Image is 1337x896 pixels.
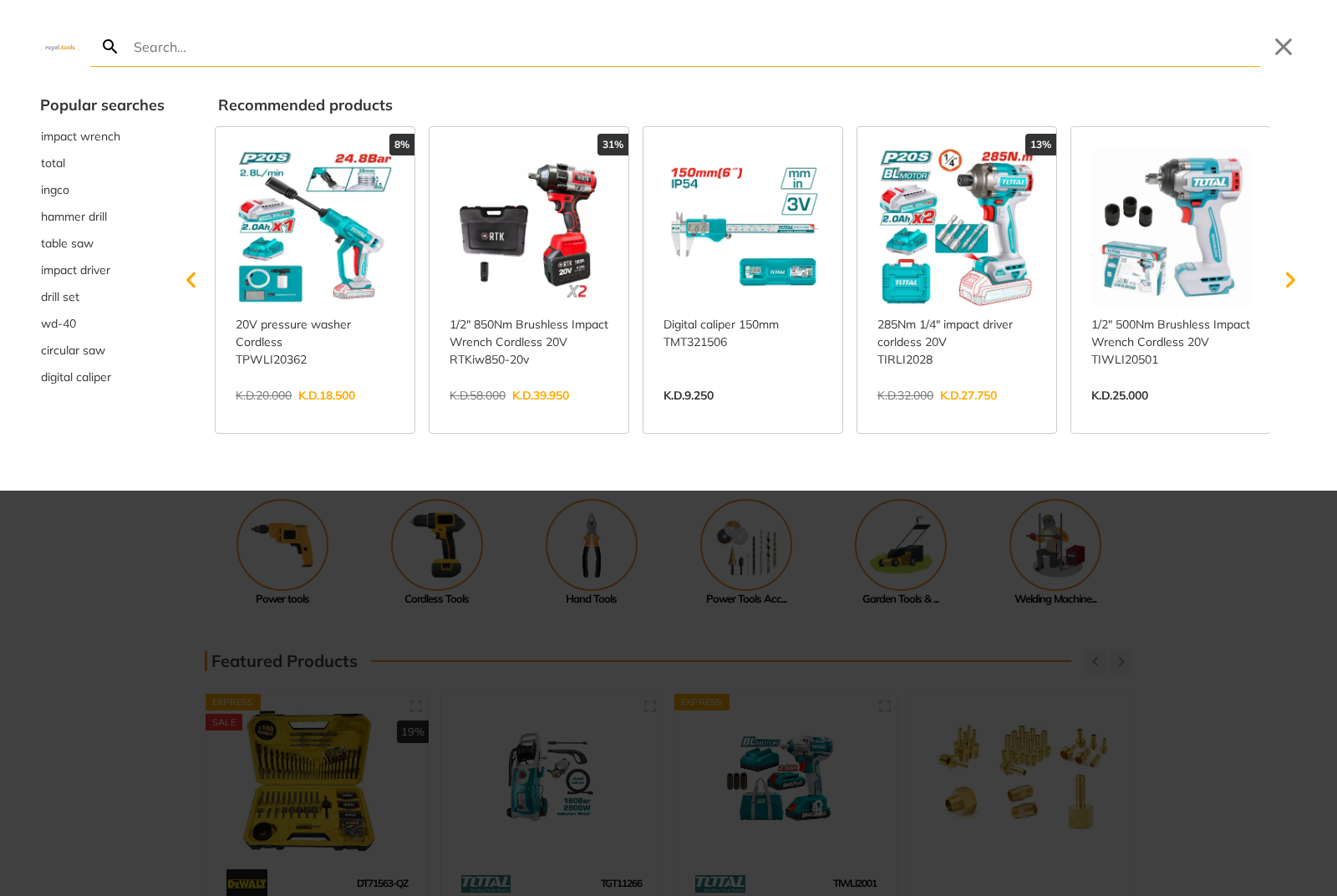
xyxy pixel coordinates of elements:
button: Select suggestion: ingco [40,176,165,203]
div: Popular searches [40,94,165,116]
span: table saw [41,235,94,252]
div: Suggestion: circular saw [40,337,165,364]
div: Suggestion: impact driver [40,257,165,283]
svg: Scroll right [1273,263,1307,297]
span: drill set [41,288,79,306]
div: Suggestion: ingco [40,176,165,203]
button: Select suggestion: impact driver [40,257,165,283]
div: Suggestion: hammer drill [40,203,165,230]
button: Select suggestion: circular saw [40,337,165,364]
span: circular saw [41,342,105,359]
button: Select suggestion: drill set [40,283,165,310]
div: 8% [389,134,414,155]
button: Select suggestion: wd-40 [40,310,165,337]
div: 31% [597,134,628,155]
span: impact wrench [41,128,120,145]
div: Suggestion: table saw [40,230,165,257]
div: Suggestion: digital caliper [40,364,165,390]
span: impact driver [41,262,110,279]
div: 13% [1025,134,1056,155]
button: Select suggestion: total [40,150,165,176]
span: ingco [41,181,69,199]
svg: Scroll left [175,263,208,297]
span: hammer drill [41,208,107,226]
button: Close [1270,33,1297,60]
span: total [41,155,65,172]
div: Suggestion: impact wrench [40,123,165,150]
svg: Search [100,37,120,57]
div: Suggestion: wd-40 [40,310,165,337]
div: Suggestion: drill set [40,283,165,310]
button: Select suggestion: hammer drill [40,203,165,230]
div: Recommended products [218,94,1297,116]
span: digital caliper [41,369,111,386]
button: Select suggestion: impact wrench [40,123,165,150]
button: Select suggestion: digital caliper [40,364,165,390]
input: Search… [130,27,1260,66]
span: wd-40 [41,315,76,333]
button: Select suggestion: table saw [40,230,165,257]
div: Suggestion: total [40,150,165,176]
img: Close [40,43,80,50]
